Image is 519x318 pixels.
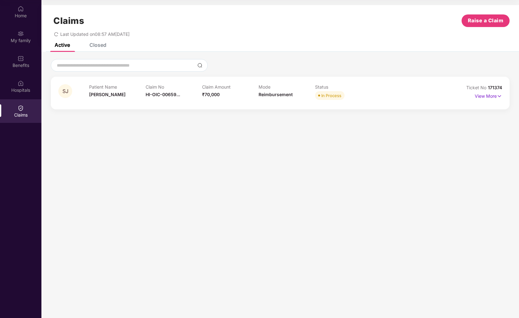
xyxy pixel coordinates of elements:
[468,17,504,25] span: Raise a Claim
[55,42,70,48] div: Active
[89,92,126,97] span: [PERSON_NAME]
[497,93,502,100] img: svg+xml;base64,PHN2ZyB4bWxucz0iaHR0cDovL3d3dy53My5vcmcvMjAwMC9zdmciIHdpZHRoPSIxNyIgaGVpZ2h0PSIxNy...
[462,14,510,27] button: Raise a Claim
[89,42,106,48] div: Closed
[197,63,202,68] img: svg+xml;base64,PHN2ZyBpZD0iU2VhcmNoLTMyeDMyIiB4bWxucz0iaHR0cDovL3d3dy53My5vcmcvMjAwMC9zdmciIHdpZH...
[202,92,220,97] span: ₹70,000
[321,92,341,99] div: In Process
[53,15,84,26] h1: Claims
[202,84,259,90] p: Claim Amount
[466,85,488,90] span: Ticket No
[62,89,68,94] span: SJ
[475,91,502,100] p: View More
[18,55,24,62] img: svg+xml;base64,PHN2ZyBpZD0iQmVuZWZpdHMiIHhtbG5zPSJodHRwOi8vd3d3LnczLm9yZy8yMDAwL3N2ZyIgd2lkdGg9Ij...
[488,85,502,90] span: 171374
[54,31,58,37] span: redo
[18,105,24,111] img: svg+xml;base64,PHN2ZyBpZD0iQ2xhaW0iIHhtbG5zPSJodHRwOi8vd3d3LnczLm9yZy8yMDAwL3N2ZyIgd2lkdGg9IjIwIi...
[18,6,24,12] img: svg+xml;base64,PHN2ZyBpZD0iSG9tZSIgeG1sbnM9Imh0dHA6Ly93d3cudzMub3JnLzIwMDAvc3ZnIiB3aWR0aD0iMjAiIG...
[60,31,130,37] span: Last Updated on 08:57 AM[DATE]
[146,92,180,97] span: HI-OIC-00659...
[146,84,202,90] p: Claim No
[315,84,372,90] p: Status
[18,30,24,37] img: svg+xml;base64,PHN2ZyB3aWR0aD0iMjAiIGhlaWdodD0iMjAiIHZpZXdCb3g9IjAgMCAyMCAyMCIgZmlsbD0ibm9uZSIgeG...
[259,84,315,90] p: Mode
[259,92,293,97] span: Reimbursement
[18,80,24,86] img: svg+xml;base64,PHN2ZyBpZD0iSG9zcGl0YWxzIiB4bWxucz0iaHR0cDovL3d3dy53My5vcmcvMjAwMC9zdmciIHdpZHRoPS...
[89,84,146,90] p: Patient Name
